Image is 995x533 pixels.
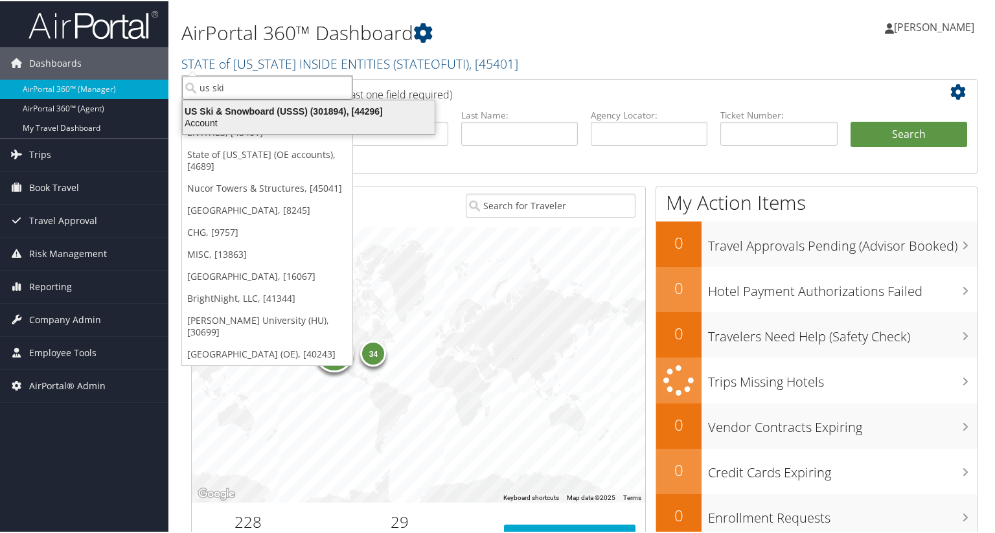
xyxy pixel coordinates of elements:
a: 0Credit Cards Expiring [656,448,977,493]
a: CHG, [9757] [182,220,352,242]
a: 0Travelers Need Help (Safety Check) [656,311,977,356]
span: ( STATEOFUTI ) [393,54,469,71]
a: Terms (opens in new tab) [623,493,641,500]
input: Search Accounts [182,74,352,98]
h1: My Action Items [656,188,977,215]
h3: Travel Approvals Pending (Advisor Booked) [708,229,977,254]
span: (at least one field required) [328,86,452,100]
h1: AirPortal 360™ Dashboard [181,18,718,45]
h2: 0 [656,276,702,298]
a: [GEOGRAPHIC_DATA] (OE), [40243] [182,342,352,364]
span: Risk Management [29,236,107,269]
a: [PERSON_NAME] University (HU), [30699] [182,308,352,342]
span: [PERSON_NAME] [894,19,974,33]
a: 0Travel Approvals Pending (Advisor Booked) [656,220,977,266]
div: Account [175,116,442,128]
h2: 0 [656,503,702,525]
h3: Vendor Contracts Expiring [708,411,977,435]
a: [PERSON_NAME] [885,6,987,45]
span: , [ 45401 ] [469,54,518,71]
input: Search for Traveler [466,192,635,216]
span: Trips [29,137,51,170]
span: Book Travel [29,170,79,203]
button: Search [851,120,967,146]
div: 194 [315,332,354,370]
span: Travel Approval [29,203,97,236]
h3: Enrollment Requests [708,501,977,526]
a: Open this area in Google Maps (opens a new window) [195,484,238,501]
h2: 228 [201,510,295,532]
a: 0Hotel Payment Authorizations Failed [656,266,977,311]
h2: 29 [315,510,485,532]
span: Dashboards [29,46,82,78]
h2: 0 [656,321,702,343]
span: Map data ©2025 [567,493,615,500]
h2: 0 [656,458,702,480]
h2: Airtinerary Lookup [201,80,902,102]
label: Last Name: [461,108,578,120]
a: STATE of [US_STATE] INSIDE ENTITIES [181,54,518,71]
span: AirPortal® Admin [29,369,106,401]
span: Employee Tools [29,335,97,368]
a: MISC, [13863] [182,242,352,264]
a: [GEOGRAPHIC_DATA], [16067] [182,264,352,286]
span: Company Admin [29,302,101,335]
h2: 0 [656,413,702,435]
h3: Travelers Need Help (Safety Check) [708,320,977,345]
a: 0Vendor Contracts Expiring [656,402,977,448]
h3: Trips Missing Hotels [708,365,977,390]
a: BrightNight, LLC, [41344] [182,286,352,308]
h2: 0 [656,231,702,253]
a: Trips Missing Hotels [656,356,977,402]
button: Keyboard shortcuts [503,492,559,501]
label: Ticket Number: [720,108,837,120]
img: airportal-logo.png [29,8,158,39]
img: Google [195,484,238,501]
label: Agency Locator: [591,108,707,120]
div: US Ski & Snowboard (USSS) (301894), [44296] [175,104,442,116]
a: State of [US_STATE] (OE accounts), [4689] [182,142,352,176]
span: Reporting [29,269,72,302]
h3: Hotel Payment Authorizations Failed [708,275,977,299]
h3: Credit Cards Expiring [708,456,977,481]
a: Nucor Towers & Structures, [45041] [182,176,352,198]
div: 34 [360,339,386,365]
a: [GEOGRAPHIC_DATA], [8245] [182,198,352,220]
